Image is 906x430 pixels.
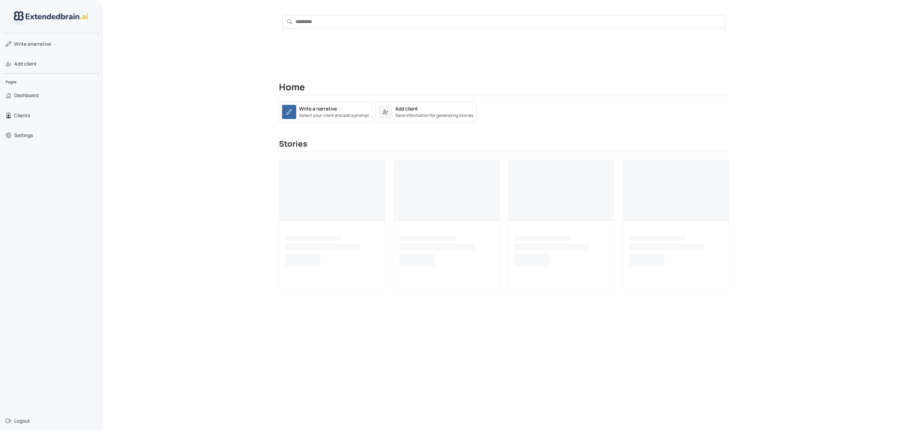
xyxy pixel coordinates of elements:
small: Select your client and add a prompt [299,112,369,119]
span: narrative [14,40,51,47]
span: Dashboard [14,92,39,99]
h2: Home [279,82,729,96]
small: Save information for generating stories [395,112,474,119]
a: Add clientSave information for generating stories [375,108,477,114]
div: Add client [395,105,418,112]
span: Settings [14,132,33,139]
span: Add client [14,60,37,67]
h3: Stories [279,139,729,152]
a: Add clientSave information for generating stories [375,102,477,122]
span: Logout [14,417,30,424]
div: Write a narrative [299,105,337,112]
span: Clients [14,112,30,119]
img: logo [14,11,88,24]
span: Write a [14,41,30,47]
a: Write a narrativeSelect your client and add a prompt [279,108,372,114]
a: Write a narrativeSelect your client and add a prompt [279,102,372,122]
